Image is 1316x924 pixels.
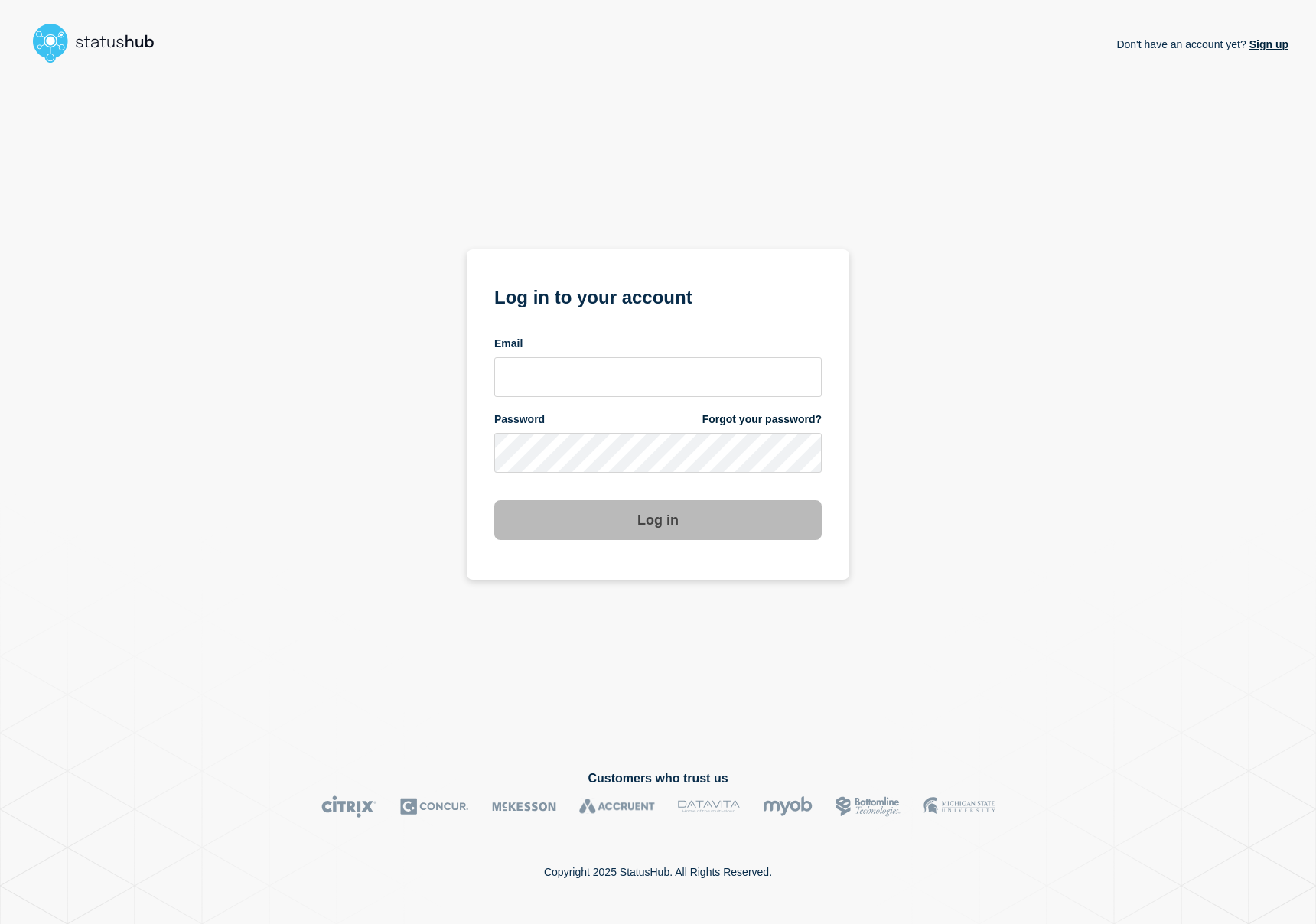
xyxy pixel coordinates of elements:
[28,18,173,67] img: StatusHub logo
[836,795,901,818] img: Bottomline logo
[544,866,772,878] p: Copyright 2025 StatusHub. All Rights Reserved.
[494,412,545,427] span: Password
[494,500,822,540] button: Log in
[321,795,377,818] img: Citrix logo
[702,412,822,427] a: Forgot your password?
[494,433,822,473] input: password input
[763,795,813,818] img: myob logo
[579,795,655,818] img: Accruent logo
[494,357,822,397] input: email input
[923,795,995,818] img: MSU logo
[1116,26,1288,63] p: Don't have an account yet?
[28,772,1288,786] h2: Customers who trust us
[494,337,523,351] span: Email
[494,281,822,310] h1: Log in to your account
[1246,38,1288,50] a: Sign up
[678,795,740,818] img: DataVita logo
[400,795,469,818] img: Concur logo
[492,795,556,818] img: McKesson logo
